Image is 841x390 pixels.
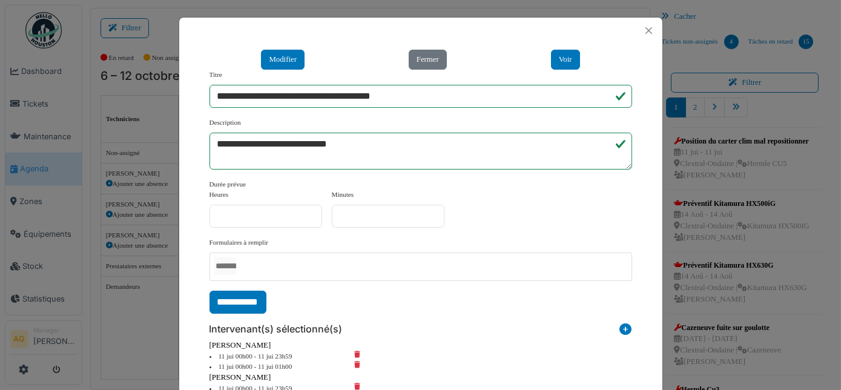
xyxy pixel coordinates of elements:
[209,117,241,128] label: Description
[620,323,632,340] i: Ajouter
[209,179,246,190] label: Durée prévue
[203,351,348,362] li: 11 jui 00h00 - 11 jui 23h59
[203,362,348,372] li: 11 jui 00h00 - 11 jui 01h00
[214,257,236,275] input: AUCUN(E)
[332,190,354,200] label: Minutes
[209,70,222,80] label: Titre
[261,50,305,70] button: Modifier
[409,50,447,70] button: Fermer
[641,22,657,39] button: Close
[209,323,343,335] h6: Intervenant(s) sélectionné(s)
[551,50,580,70] button: Voir
[209,237,269,248] label: Formulaires à remplir
[209,340,632,351] div: [PERSON_NAME]
[209,372,632,383] div: [PERSON_NAME]
[209,190,229,200] label: Heures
